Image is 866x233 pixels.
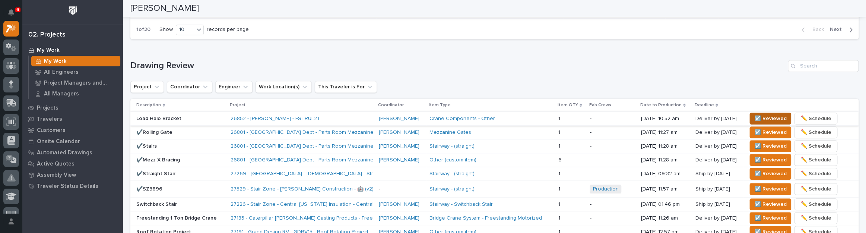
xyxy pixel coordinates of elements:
button: Work Location(s) [256,81,312,93]
p: - [590,215,635,221]
p: Onsite Calendar [37,138,80,145]
button: Notifications [3,4,19,20]
span: ☑️ Reviewed [754,142,786,151]
span: ✏️ Schedule [800,200,831,209]
a: Customers [22,125,123,136]
a: [PERSON_NAME] [379,157,419,163]
a: Stairway - Switchback Stair [429,201,493,208]
p: - [590,116,635,122]
a: 26801 - [GEOGRAPHIC_DATA] Dept - Parts Room Mezzanine and Stairs with Gate [231,129,423,136]
p: [DATE] 11:28 am [641,143,689,149]
a: All Engineers [29,67,123,77]
a: [PERSON_NAME] [379,116,419,122]
p: Assembly View [37,172,76,179]
button: ✏️ Schedule [794,168,837,180]
p: 1 [558,185,561,192]
p: Description [136,101,161,109]
p: Project Managers and Engineers [44,80,117,86]
p: Ship by [DATE] [695,185,731,192]
p: [DATE] 01:46 pm [641,201,689,208]
p: 1 [558,200,561,208]
p: Project [230,101,245,109]
button: ☑️ Reviewed [749,126,791,138]
p: Deliver by [DATE] [695,214,738,221]
a: Assembly View [22,169,123,180]
span: ☑️ Reviewed [754,155,786,164]
span: ☑️ Reviewed [754,185,786,193]
p: All Managers [44,91,79,97]
p: ✔️SZ3896 [136,186,225,192]
button: Next [827,26,859,33]
span: ✏️ Schedule [800,155,831,164]
span: ✏️ Schedule [800,114,831,123]
input: Search [788,60,859,72]
p: Ship by [DATE] [695,200,731,208]
a: Other (custom item) [429,157,476,163]
p: ✔️Mezz X Bracing [136,157,225,163]
span: Next [830,26,846,33]
p: Travelers [37,116,62,123]
span: ☑️ Reviewed [754,214,786,223]
span: ✏️ Schedule [800,169,831,178]
button: ☑️ Reviewed [749,198,791,210]
button: ✏️ Schedule [794,140,837,152]
p: Fab Crews [589,101,611,109]
p: My Work [44,58,67,65]
a: My Work [29,56,123,66]
p: Deadline [694,101,714,109]
tr: Freestanding 1 Ton Bridge Crane27183 - Caterpillar [PERSON_NAME] Casting Products - Freestanding ... [130,211,859,225]
span: Back [808,26,824,33]
p: ✔️Stairs [136,143,225,149]
p: Ship by [DATE] [695,169,731,177]
tr: ✔️Rolling Gate26801 - [GEOGRAPHIC_DATA] Dept - Parts Room Mezzanine and Stairs with Gate [PERSON_... [130,126,859,139]
p: [DATE] 11:27 am [641,129,689,136]
p: Deliver by [DATE] [695,114,738,122]
p: Deliver by [DATE] [695,128,738,136]
a: Traveler Status Details [22,180,123,192]
button: ☑️ Reviewed [749,183,791,195]
p: Date to Production [640,101,681,109]
p: Automated Drawings [37,149,92,156]
p: Switchback Stair [136,201,225,208]
button: ✏️ Schedule [794,198,837,210]
a: Crane Components - Other [429,116,495,122]
p: - [379,171,424,177]
button: ✏️ Schedule [794,154,837,166]
p: Item Type [429,101,451,109]
a: 27329 - Stair Zone - [PERSON_NAME] Construction - 🤖 (v2) E-Commerce Order with Fab Item [231,186,454,192]
p: Freestanding 1 Ton Bridge Crane [136,215,225,221]
a: Projects [22,102,123,113]
a: 26801 - [GEOGRAPHIC_DATA] Dept - Parts Room Mezzanine and Stairs with Gate [231,143,423,149]
span: ☑️ Reviewed [754,200,786,209]
a: [PERSON_NAME] [379,143,419,149]
p: My Work [37,47,60,54]
a: Stairway - (straight) [429,186,475,192]
p: Coordinator [378,101,404,109]
a: Stairway - (straight) [429,143,475,149]
p: [DATE] 11:28 am [641,157,689,163]
p: 1 of 20 [130,21,156,39]
p: 6 [16,7,19,12]
tr: ✔️SZ389627329 - Stair Zone - [PERSON_NAME] Construction - 🤖 (v2) E-Commerce Order with Fab Item -... [130,180,859,197]
tr: Load Halo Bracket26852 - [PERSON_NAME] - FSTRUL2T [PERSON_NAME] Crane Components - Other 11 -[DAT... [130,112,859,126]
p: 1 [558,142,561,149]
p: [DATE] 11:26 am [641,215,689,221]
a: Bridge Crane System - Freestanding Motorized [429,215,542,221]
a: [PERSON_NAME] [379,215,419,221]
p: Traveler Status Details [37,183,98,190]
a: Mezzanine Gates [429,129,471,136]
button: ✏️ Schedule [794,126,837,138]
p: Deliver by [DATE] [695,142,738,149]
p: 1 [558,128,561,136]
span: ✏️ Schedule [800,128,831,137]
button: ✏️ Schedule [794,212,837,224]
a: [PERSON_NAME] [379,129,419,136]
a: Travelers [22,113,123,125]
a: All Managers [29,88,123,99]
p: 1 [558,169,561,177]
p: Active Quotes [37,161,74,167]
p: 1 [558,114,561,122]
button: ✏️ Schedule [794,113,837,125]
a: [PERSON_NAME] [379,201,419,208]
